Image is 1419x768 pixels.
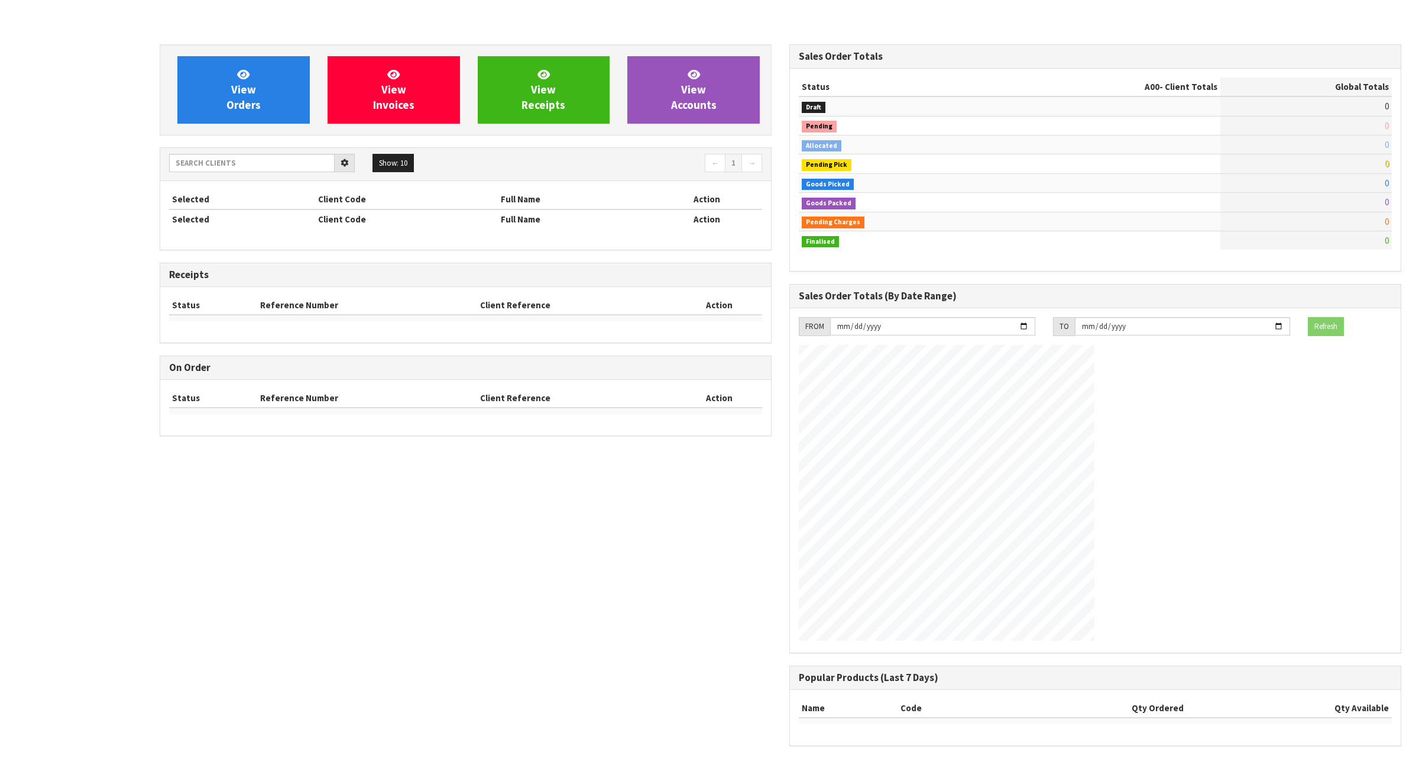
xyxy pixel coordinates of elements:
[1385,216,1389,227] span: 0
[990,699,1187,718] th: Qty Ordered
[257,296,477,315] th: Reference Number
[652,209,762,228] th: Action
[799,699,898,718] th: Name
[1385,235,1389,246] span: 0
[1308,317,1344,336] button: Refresh
[802,140,841,152] span: Allocated
[478,56,610,124] a: ViewReceipts
[328,56,460,124] a: ViewInvoices
[315,209,497,228] th: Client Code
[677,389,762,408] th: Action
[1385,120,1389,131] span: 0
[498,209,652,228] th: Full Name
[226,67,261,112] span: View Orders
[1187,699,1392,718] th: Qty Available
[474,154,762,175] nav: Page navigation
[705,154,725,173] a: ←
[177,56,310,124] a: ViewOrders
[169,389,257,408] th: Status
[799,317,830,336] div: FROM
[799,291,1392,302] h3: Sales Order Totals (By Date Range)
[725,154,742,173] a: 1
[521,67,565,112] span: View Receipts
[257,389,477,408] th: Reference Number
[477,296,677,315] th: Client Reference
[799,78,994,96] th: Status
[315,190,497,209] th: Client Code
[169,209,315,228] th: Selected
[671,67,717,112] span: View Accounts
[799,672,1392,683] h3: Popular Products (Last 7 Days)
[802,236,839,248] span: Finalised
[627,56,760,124] a: ViewAccounts
[1385,139,1389,150] span: 0
[994,78,1220,96] th: - Client Totals
[1220,78,1392,96] th: Global Totals
[741,154,762,173] a: →
[1385,178,1389,189] span: 0
[169,296,257,315] th: Status
[799,51,1392,62] h3: Sales Order Totals
[898,699,990,718] th: Code
[652,190,762,209] th: Action
[372,154,414,173] button: Show: 10
[1053,317,1075,336] div: TO
[802,159,851,171] span: Pending Pick
[802,179,854,191] span: Goods Picked
[1145,81,1159,92] span: A00
[1385,101,1389,112] span: 0
[169,269,762,280] h3: Receipts
[169,154,335,172] input: Search clients
[802,217,864,228] span: Pending Charges
[802,198,856,209] span: Goods Packed
[1385,196,1389,208] span: 0
[169,190,315,209] th: Selected
[802,121,837,133] span: Pending
[802,102,825,114] span: Draft
[677,296,762,315] th: Action
[169,362,762,373] h3: On Order
[1385,158,1389,169] span: 0
[477,389,677,408] th: Client Reference
[373,67,414,112] span: View Invoices
[498,190,652,209] th: Full Name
